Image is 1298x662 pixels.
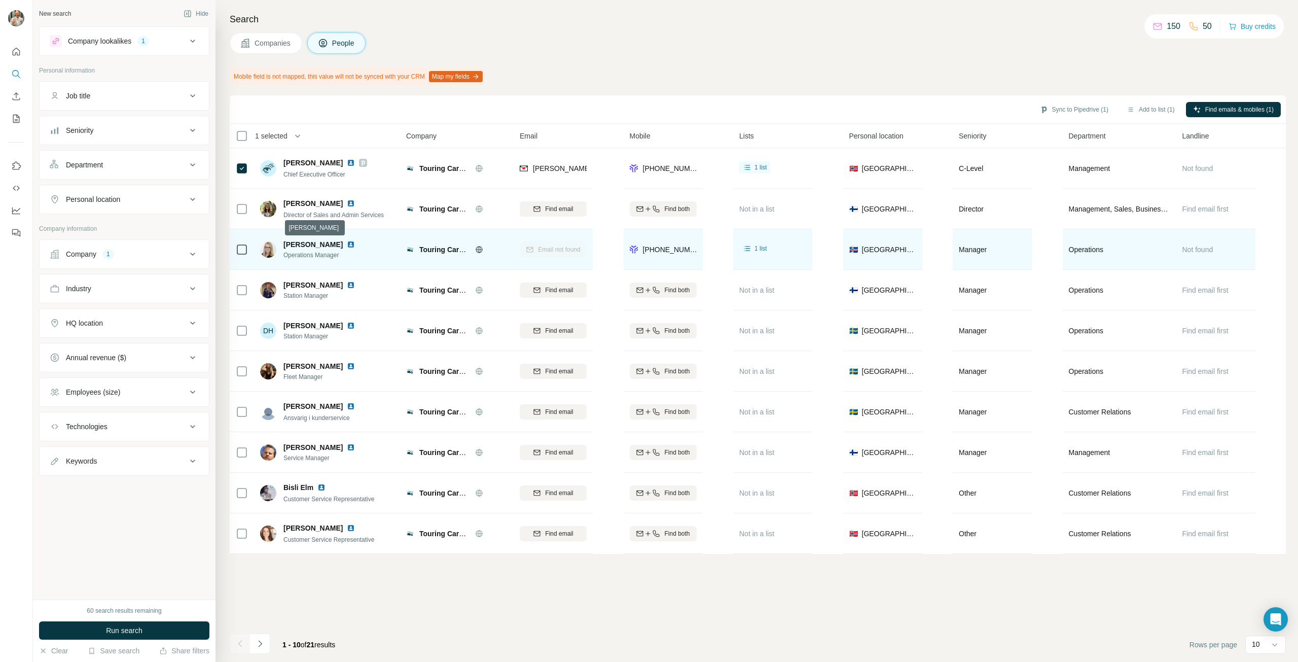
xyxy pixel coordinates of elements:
img: Logo of Touring Cars Motorhome Rental Chain in Europe [406,489,414,497]
span: Find email [545,407,573,416]
div: Employees (size) [66,387,120,397]
span: Customer Relations [1069,407,1131,417]
span: Fleet Manager [283,372,367,381]
button: Find both [630,323,697,338]
div: Company [66,249,96,259]
span: [GEOGRAPHIC_DATA] [862,285,916,295]
img: LinkedIn logo [347,281,355,289]
span: Management [1069,163,1110,173]
span: Touring Cars Motorhome Rental Chain in [GEOGRAPHIC_DATA] [419,489,635,497]
span: Chief Executive Officer [283,171,345,178]
span: Find email first [1182,489,1229,497]
button: Keywords [40,449,209,473]
span: C-Level [959,164,983,172]
span: [PERSON_NAME] [283,240,343,249]
span: 🇸🇪 [849,407,858,417]
span: [PERSON_NAME] [283,402,343,410]
div: Personal location [66,194,120,204]
button: Find both [630,201,697,217]
span: Touring Cars Motorhome Rental Chain in [GEOGRAPHIC_DATA] [419,367,635,375]
div: Department [66,160,103,170]
span: 🇳🇴 [849,488,858,498]
span: Find email first [1182,205,1229,213]
span: Find both [664,489,690,498]
span: Not in a list [739,448,774,457]
img: Logo of Touring Cars Motorhome Rental Chain in Europe [406,327,414,335]
button: Dashboard [8,201,24,220]
button: Find both [630,283,697,298]
span: Find both [664,529,690,538]
img: provider forager logo [630,163,638,173]
span: 🇳🇴 [849,529,858,539]
span: Find both [664,448,690,457]
button: Save search [88,646,139,656]
img: LinkedIn logo [347,443,355,451]
span: Landline [1182,131,1209,141]
img: LinkedIn logo [347,240,355,249]
span: 🇫🇮 [849,285,858,295]
span: Companies [255,38,292,48]
span: Operations Manager [283,251,367,260]
span: Find email [545,489,573,498]
span: Find both [664,367,690,376]
span: Management [1069,447,1110,458]
span: Customer Relations [1069,529,1131,539]
div: HQ location [66,318,103,328]
span: Mobile [630,131,651,141]
button: Enrich CSV [8,87,24,106]
span: People [332,38,355,48]
button: Add to list (1) [1120,102,1182,117]
span: Other [959,530,977,538]
span: Find email first [1182,327,1229,335]
span: Customer Relations [1069,488,1131,498]
span: Not in a list [739,408,774,416]
div: Job title [66,91,90,101]
button: Find email [520,404,587,420]
span: Not in a list [739,367,774,375]
span: Operations [1069,285,1103,295]
img: Logo of Touring Cars Motorhome Rental Chain in Europe [406,246,414,254]
div: Mobile field is not mapped, this value will not be synced with your CRM [230,68,485,85]
span: [PERSON_NAME] [283,442,343,452]
span: Manager [959,286,987,294]
div: New search [39,9,71,18]
span: [PERSON_NAME] [283,280,343,290]
button: Job title [40,84,209,108]
div: 1 [102,250,114,259]
img: LinkedIn logo [347,524,355,532]
button: Find both [630,485,697,501]
span: Touring Cars Motorhome Rental Chain in [GEOGRAPHIC_DATA] [419,327,635,335]
div: DH [260,323,276,339]
span: Operations [1069,366,1103,376]
span: Touring Cars Motorhome Rental Chain in [GEOGRAPHIC_DATA] [419,448,635,457]
span: Find email [545,326,573,335]
span: Not in a list [739,530,774,538]
button: Industry [40,276,209,301]
span: Find email [545,286,573,295]
img: LinkedIn logo [347,199,355,207]
span: Manager [959,246,987,254]
span: Find email first [1182,367,1229,375]
span: Run search [106,625,142,636]
span: 1 list [754,244,767,253]
img: Avatar [260,404,276,420]
button: Sync to Pipedrive (1) [1033,102,1115,117]
button: Use Surfe on LinkedIn [8,157,24,175]
span: [PERSON_NAME] [283,158,343,168]
span: 🇳🇴 [849,163,858,173]
span: results [282,641,335,649]
button: Find both [630,526,697,541]
span: Manager [959,327,987,335]
span: Director [959,205,984,213]
span: Touring Cars Motorhome Rental Chain in [GEOGRAPHIC_DATA] [419,205,635,213]
button: Map my fields [429,71,483,82]
span: Find both [664,204,690,214]
span: Lists [739,131,754,141]
span: Customer Service Representative [283,496,374,503]
span: [GEOGRAPHIC_DATA] [862,529,916,539]
button: Buy credits [1229,19,1276,33]
span: [GEOGRAPHIC_DATA] [862,488,916,498]
span: 🇮🇸 [849,245,858,255]
button: Seniority [40,118,209,143]
button: Find both [630,404,697,420]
